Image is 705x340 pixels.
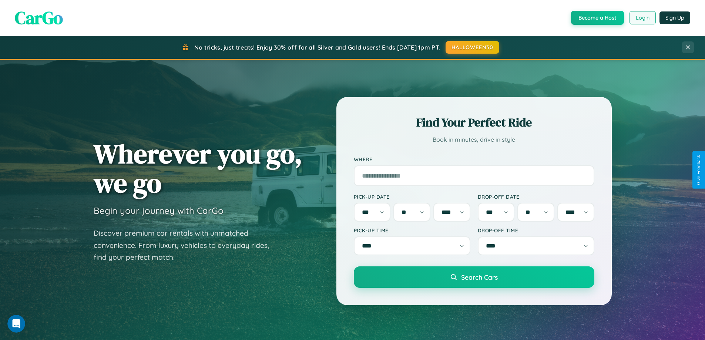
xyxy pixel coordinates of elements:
[696,155,701,185] div: Give Feedback
[571,11,624,25] button: Become a Host
[478,227,594,233] label: Drop-off Time
[354,134,594,145] p: Book in minutes, drive in style
[354,114,594,131] h2: Find Your Perfect Ride
[194,44,440,51] span: No tricks, just treats! Enjoy 30% off for all Silver and Gold users! Ends [DATE] 1pm PT.
[354,266,594,288] button: Search Cars
[630,11,656,24] button: Login
[15,6,63,30] span: CarGo
[354,227,470,233] label: Pick-up Time
[354,156,594,162] label: Where
[659,11,690,24] button: Sign Up
[94,227,279,263] p: Discover premium car rentals with unmatched convenience. From luxury vehicles to everyday rides, ...
[354,193,470,200] label: Pick-up Date
[7,315,25,333] iframe: Intercom live chat
[94,139,302,198] h1: Wherever you go, we go
[461,273,498,281] span: Search Cars
[478,193,594,200] label: Drop-off Date
[94,205,224,216] h3: Begin your journey with CarGo
[446,41,499,54] button: HALLOWEEN30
